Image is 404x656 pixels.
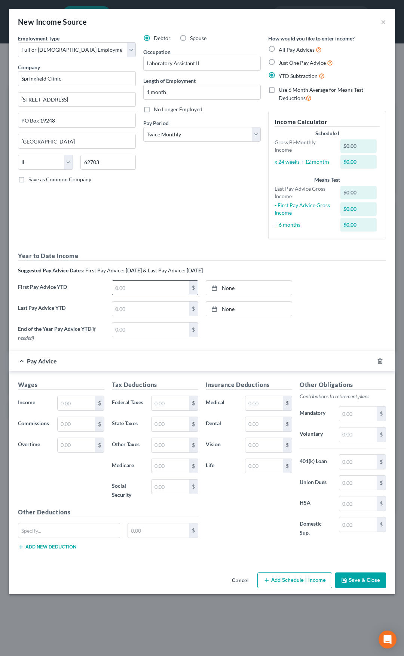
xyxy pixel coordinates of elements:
button: × [381,17,386,26]
label: Overtime [14,438,53,453]
label: Mandatory [296,406,335,421]
label: Last Pay Advice YTD [14,301,108,322]
div: $0.00 [340,202,377,216]
div: Gross Bi-Monthly Income [271,139,336,154]
span: Employment Type [18,35,59,42]
div: ÷ 6 months [271,221,336,229]
label: Length of Employment [143,77,196,85]
input: 0.00 [151,396,189,410]
span: Just One Pay Advice [279,60,326,66]
input: 0.00 [245,459,283,473]
div: $ [377,517,386,532]
div: $ [189,480,198,494]
label: HSA [296,496,335,511]
div: $0.00 [340,186,377,199]
input: 0.00 [112,281,189,295]
input: Enter zip... [80,155,135,170]
span: Pay Period [143,120,169,126]
input: 0.00 [151,438,189,452]
input: 0.00 [151,459,189,473]
div: $ [95,438,104,452]
h5: Insurance Deductions [206,380,292,390]
label: End of the Year Pay Advice YTD [14,322,108,345]
div: $ [189,396,198,410]
div: $0.00 [340,139,377,153]
input: 0.00 [58,438,95,452]
button: Save & Close [335,572,386,588]
h5: Tax Deductions [112,380,198,390]
div: $ [189,459,198,473]
input: 0.00 [58,417,95,431]
h5: Wages [18,380,104,390]
input: 0.00 [245,438,283,452]
button: Add Schedule I Income [257,572,332,588]
input: Specify... [18,523,120,538]
label: Vision [202,438,241,453]
div: $ [95,396,104,410]
div: Open Intercom Messenger [379,631,397,649]
label: Occupation [143,48,171,56]
span: Pay Advice [27,357,57,365]
div: $ [283,438,292,452]
span: & Last Pay Advice: [143,267,186,273]
div: $ [377,427,386,442]
label: Union Dues [296,475,335,490]
label: First Pay Advice YTD [14,280,108,301]
input: 0.00 [151,417,189,431]
span: Income [18,399,35,405]
span: (if needed) [18,326,95,341]
h5: Year to Date Income [18,251,386,261]
input: ex: 2 years [144,85,261,99]
input: 0.00 [112,323,189,337]
label: Medical [202,396,241,411]
div: $ [283,396,292,410]
span: First Pay Advice: [85,267,125,273]
input: Search company by name... [18,71,136,86]
div: New Income Source [18,16,87,27]
div: $ [377,496,386,511]
h5: Other Deductions [18,508,198,517]
span: Save as Common Company [28,176,91,182]
strong: [DATE] [126,267,142,273]
input: 0.00 [339,517,377,532]
label: Commissions [14,417,53,432]
p: Contributions to retirement plans [300,393,386,400]
input: 0.00 [339,496,377,511]
label: Domestic Sup. [296,517,335,539]
span: Use 6 Month Average for Means Test Deductions [279,87,363,101]
button: Add new deduction [18,544,76,550]
label: Federal Taxes [108,396,147,411]
label: State Taxes [108,417,147,432]
input: 0.00 [245,417,283,431]
div: $0.00 [340,218,377,232]
span: No Longer Employed [154,106,202,112]
div: Last Pay Advice Gross Income [271,185,336,200]
label: Other Taxes [108,438,147,453]
input: 0.00 [128,523,189,538]
input: Enter address... [18,93,135,107]
div: $ [95,417,104,431]
input: 0.00 [58,396,95,410]
input: 0.00 [339,427,377,442]
div: $ [377,476,386,490]
div: $ [283,417,292,431]
h5: Other Obligations [300,380,386,390]
span: YTD Subtraction [279,73,318,79]
div: Schedule I [275,130,380,137]
div: $ [189,323,198,337]
label: Voluntary [296,427,335,442]
input: 0.00 [151,480,189,494]
input: 0.00 [245,396,283,410]
div: $ [377,455,386,469]
div: $ [189,523,198,538]
a: None [206,281,292,295]
label: Life [202,459,241,474]
div: $ [377,406,386,421]
label: How would you like to enter income? [268,34,355,42]
div: x 24 weeks ÷ 12 months [271,158,336,166]
input: 0.00 [339,476,377,490]
strong: Suggested Pay Advice Dates: [18,267,84,273]
label: Medicare [108,459,147,474]
label: Social Security [108,479,147,502]
div: $ [189,302,198,316]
